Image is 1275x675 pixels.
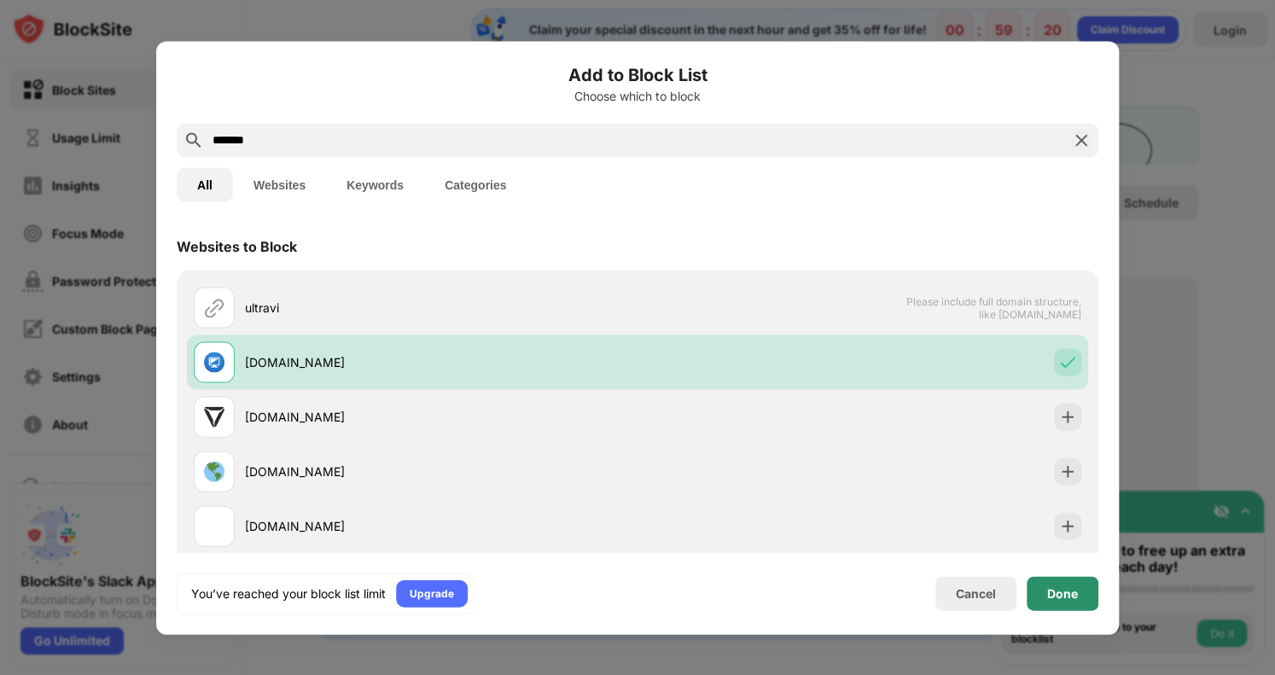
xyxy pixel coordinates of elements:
div: [DOMAIN_NAME] [245,517,637,535]
span: Please include full domain structure, like [DOMAIN_NAME] [905,294,1081,320]
div: Done [1047,586,1078,600]
img: favicons [204,406,224,427]
img: search.svg [183,130,204,150]
div: You’ve reached your block list limit [191,585,386,602]
img: favicons [204,515,224,536]
div: Choose which to block [177,89,1098,102]
img: favicons [204,461,224,481]
button: Categories [424,167,527,201]
div: [DOMAIN_NAME] [245,408,637,426]
button: Websites [233,167,326,201]
div: [DOMAIN_NAME] [245,463,637,480]
div: [DOMAIN_NAME] [245,353,637,371]
div: Cancel [956,586,996,601]
div: Websites to Block [177,237,297,254]
img: search-close [1071,130,1092,150]
button: Keywords [326,167,424,201]
div: ultravi [245,299,637,317]
div: Upgrade [410,585,454,602]
img: url.svg [204,297,224,317]
h6: Add to Block List [177,61,1098,87]
button: All [177,167,233,201]
img: favicons [204,352,224,372]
